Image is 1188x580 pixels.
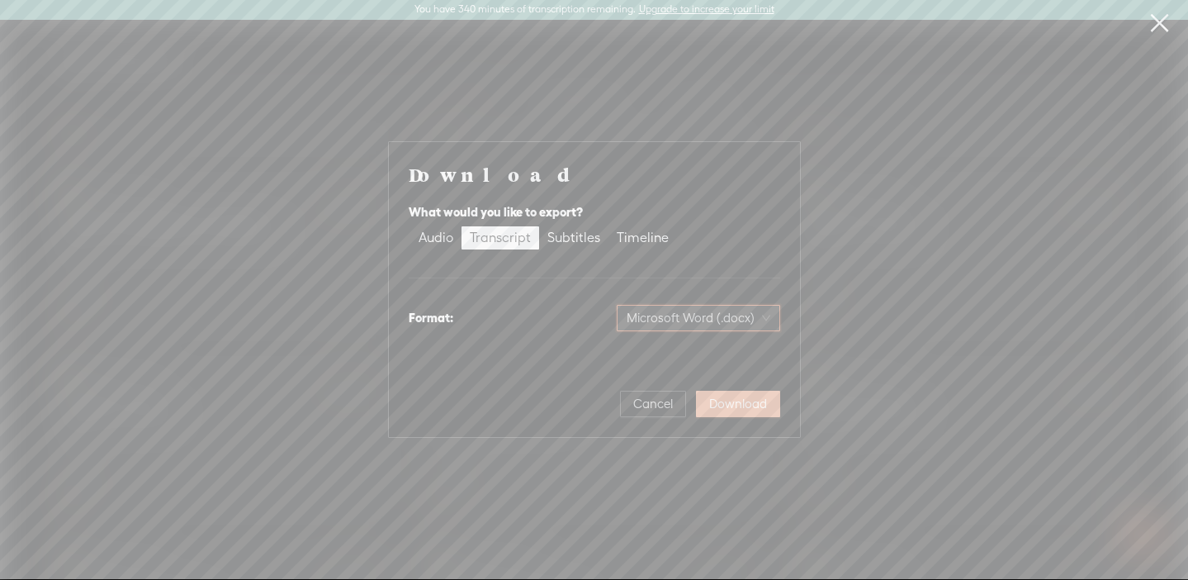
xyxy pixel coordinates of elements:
div: Audio [419,226,453,250]
button: Cancel [620,391,686,417]
span: Cancel [633,396,673,412]
div: Transcript [470,226,531,250]
h4: Download [409,162,780,187]
button: Download [696,391,780,417]
div: What would you like to export? [409,202,780,222]
div: Format: [409,308,453,328]
div: Timeline [617,226,669,250]
div: Subtitles [547,226,600,250]
span: Microsoft Word (.docx) [627,306,770,330]
div: segmented control [409,225,679,251]
span: Download [709,396,767,412]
